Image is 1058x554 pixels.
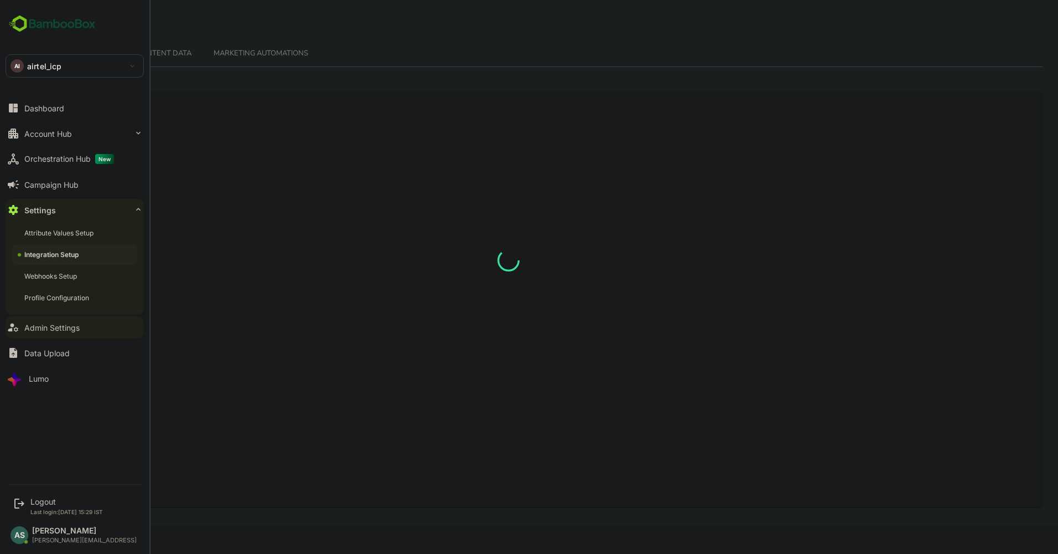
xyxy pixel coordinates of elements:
button: Data Upload [6,342,144,364]
div: Logout [30,497,103,506]
button: Lumo [6,367,144,389]
div: Attribute Values Setup [24,228,96,238]
div: Data Upload [24,348,70,358]
div: [PERSON_NAME][EMAIL_ADDRESS] [32,537,137,544]
button: Admin Settings [6,316,144,338]
div: Dashboard [24,104,64,113]
p: airtel_icp [27,60,61,72]
p: Last login: [DATE] 15:29 IST [30,509,103,515]
span: CRM [66,49,84,58]
div: Campaign Hub [24,180,79,189]
button: Orchestration HubNew [6,148,144,170]
div: [PERSON_NAME] [32,526,137,536]
div: Webhooks Setup [24,271,79,281]
button: Campaign Hub [6,173,144,196]
span: ALL [27,49,44,58]
div: Profile Configuration [24,293,91,302]
div: Lumo [29,374,49,383]
div: Account Hub [24,129,72,138]
img: BambooboxFullLogoMark.5f36c76dfaba33ec1ec1367b70bb1252.svg [6,13,99,34]
div: Admin Settings [24,323,80,332]
button: Settings [6,199,144,221]
div: Settings [24,206,56,215]
div: AIairtel_icp [6,55,143,77]
span: New [95,154,114,164]
div: Integration Setup [24,250,81,259]
button: Account Hub [6,122,144,145]
span: INTENT DATA [106,49,153,58]
div: Orchestration Hub [24,154,114,164]
div: AI [11,59,24,73]
div: wrapped label tabs example [15,40,1004,66]
span: MARKETING AUTOMATIONS [175,49,269,58]
button: Dashboard [6,97,144,119]
p: Integration Setup [15,13,1004,27]
div: AS [11,526,28,544]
